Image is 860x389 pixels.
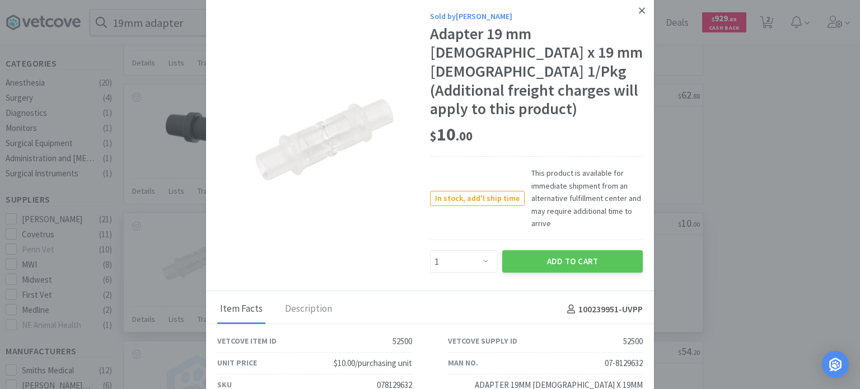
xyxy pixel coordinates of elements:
[217,335,277,347] div: Vetcove Item ID
[392,335,412,348] div: 52500
[430,128,437,144] span: $
[525,167,643,229] span: This product is available for immediate shipment from an alternative fulfillment center and may r...
[502,250,643,273] button: Add to Cart
[605,357,643,370] div: 07-8129632
[251,68,396,214] img: 5353a9b385c14840919fa0ffafdbe13e_52500.jpeg
[217,357,257,369] div: Unit Price
[334,357,412,370] div: $10.00/purchasing unit
[456,128,473,144] span: . 00
[282,296,335,324] div: Description
[448,335,517,347] div: Vetcove Supply ID
[430,123,473,146] span: 10
[563,302,643,317] h4: 100239951 - UVPP
[217,296,265,324] div: Item Facts
[623,335,643,348] div: 52500
[430,10,643,22] div: Sold by [PERSON_NAME]
[448,357,478,369] div: Man No.
[822,351,849,378] div: Open Intercom Messenger
[430,25,643,119] div: Adapter 19 mm [DEMOGRAPHIC_DATA] x 19 mm [DEMOGRAPHIC_DATA] 1/Pkg (Additional freight charges wil...
[431,191,524,205] span: In stock, add'l ship time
